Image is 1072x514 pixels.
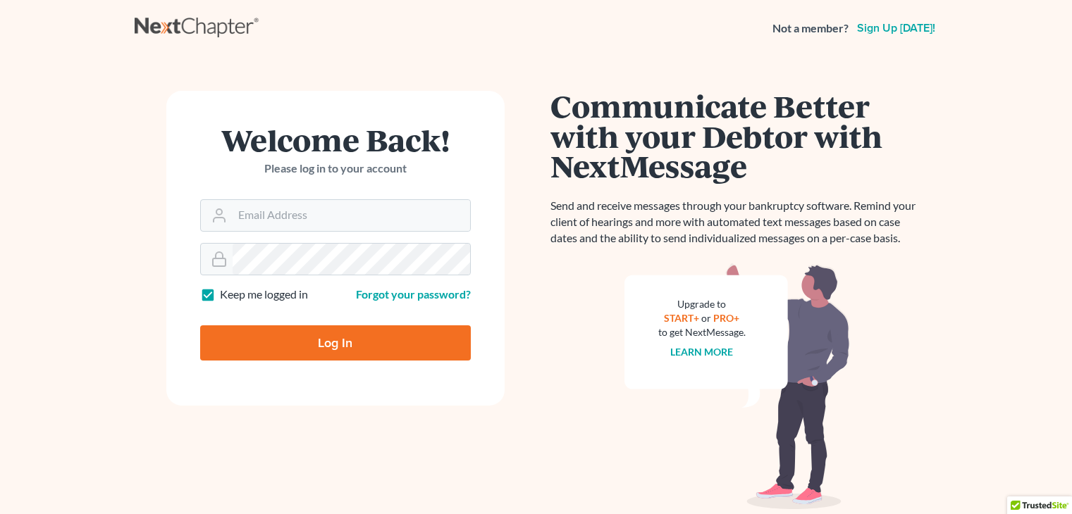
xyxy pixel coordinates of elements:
input: Log In [200,325,471,361]
a: Learn more [670,346,733,358]
p: Send and receive messages through your bankruptcy software. Remind your client of hearings and mo... [550,198,924,246]
img: nextmessage_bg-59042aed3d76b12b5cd301f8e5b87938c9018125f34e5fa2b7a6b67550977c72.svg [624,263,850,510]
h1: Welcome Back! [200,125,471,155]
span: or [701,312,711,324]
input: Email Address [233,200,470,231]
div: Upgrade to [658,297,746,311]
h1: Communicate Better with your Debtor with NextMessage [550,91,924,181]
a: Forgot your password? [356,287,471,301]
div: to get NextMessage. [658,325,746,339]
p: Please log in to your account [200,161,471,177]
label: Keep me logged in [220,287,308,303]
strong: Not a member? [772,20,849,37]
a: PRO+ [713,312,739,324]
a: START+ [664,312,699,324]
a: Sign up [DATE]! [854,23,938,34]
